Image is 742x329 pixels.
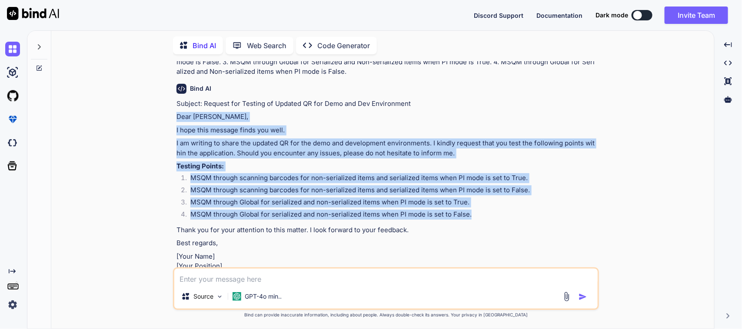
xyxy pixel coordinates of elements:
p: GPT-4o min.. [245,292,282,301]
button: Discord Support [474,11,523,20]
p: [Your Name] [Your Position] [Your Contact Information] [Your Company] [176,252,597,291]
img: icon [579,293,587,301]
span: Dark mode [596,11,628,20]
img: settings [5,297,20,312]
button: Documentation [536,11,582,20]
img: darkCloudIdeIcon [5,135,20,150]
span: Discord Support [474,12,523,19]
p: Best regards, [176,238,597,248]
p: Bind can provide inaccurate information, including about people. Always double-check its answers.... [173,312,599,318]
li: MSQM through Global for serialized and non-serialized items when PI mode is set to True. [183,197,597,210]
strong: Testing Points: [176,162,224,170]
img: premium [5,112,20,127]
p: Code Generator [317,40,370,51]
img: ai-studio [5,65,20,80]
p: Dear [PERSON_NAME], [176,112,597,122]
button: Invite Team [665,7,728,24]
img: GPT-4o mini [233,292,241,301]
p: Subject: Request for Testing of Updated QR for Demo and Dev Environment [176,99,597,109]
span: Documentation [536,12,582,19]
p: I am writing to share the updated QR for the demo and development environments. I kindly request ... [176,138,597,158]
img: githubLight [5,89,20,103]
li: MSQM through scanning barcodes for non-serialized items and serialized items when PI mode is set ... [183,185,597,197]
img: Bind AI [7,7,59,20]
p: Bind AI [193,40,216,51]
p: Thank you for your attention to this matter. I look forward to your feedback. [176,225,597,235]
img: chat [5,42,20,56]
img: Pick Models [216,293,223,300]
p: Web Search [247,40,286,51]
li: MSQM through scanning barcodes for non-serialized items and serialized items when PI mode is set ... [183,173,597,185]
p: Source [193,292,213,301]
p: I hope this message finds you well. [176,125,597,135]
li: MSQM through Global for serialized and non-serialized items when PI mode is set to False. [183,210,597,222]
img: attachment [562,292,572,302]
h6: Bind AI [190,84,211,93]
